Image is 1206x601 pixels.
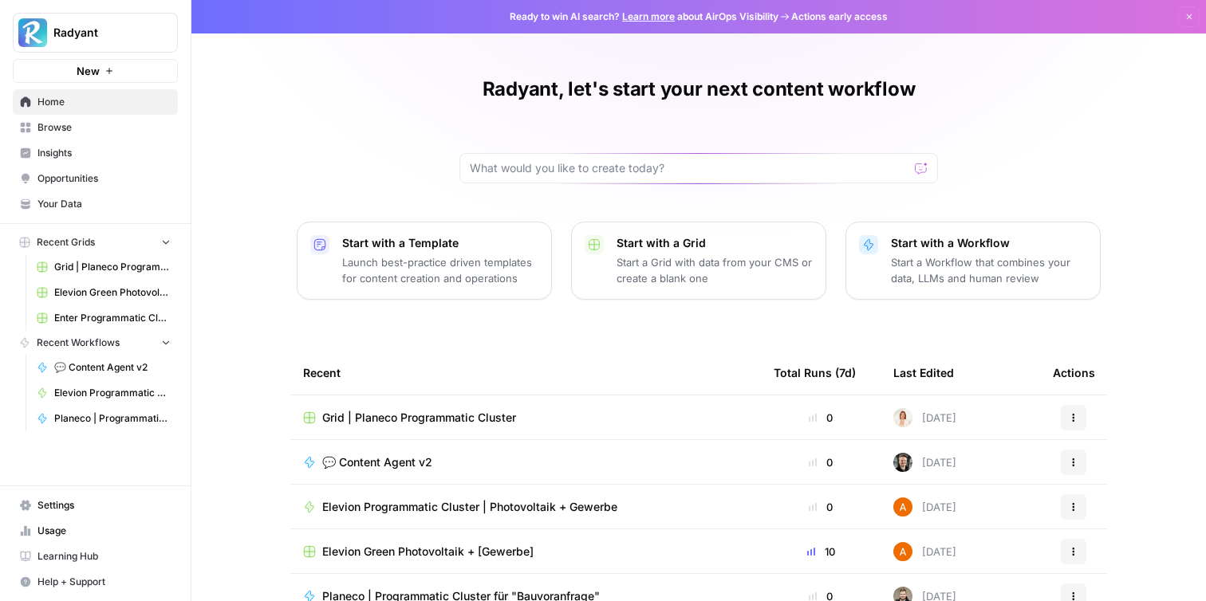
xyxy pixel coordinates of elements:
span: Radyant [53,25,150,41]
a: Enter Programmatic Cluster Wärmepumpe Förderung + Local [30,305,178,331]
div: [DATE] [893,497,956,517]
a: Learn more [622,10,675,22]
div: 0 [774,454,868,470]
a: Usage [13,518,178,544]
div: 0 [774,499,868,515]
span: Enter Programmatic Cluster Wärmepumpe Förderung + Local [54,311,171,325]
a: Home [13,89,178,115]
a: Grid | Planeco Programmatic Cluster [30,254,178,280]
p: Start a Grid with data from your CMS or create a blank one [617,254,813,286]
img: 71t3y95cntpszi420laan1tvhrtk [893,542,912,561]
div: Recent [303,351,748,395]
button: Start with a GridStart a Grid with data from your CMS or create a blank one [571,222,826,300]
div: 10 [774,544,868,560]
div: [DATE] [893,453,956,472]
span: Opportunities [37,171,171,186]
img: 71t3y95cntpszi420laan1tvhrtk [893,497,912,517]
span: Home [37,95,171,109]
span: Learning Hub [37,549,171,564]
span: Elevion Programmatic Cluster | Photovoltaik + Gewerbe [322,499,617,515]
a: Elevion Programmatic Cluster | Photovoltaik + Gewerbe [303,499,748,515]
a: Grid | Planeco Programmatic Cluster [303,410,748,426]
a: Elevion Green Photovoltaik + [Gewerbe] [303,544,748,560]
a: Elevion Programmatic Cluster | Photovoltaik + Gewerbe [30,380,178,406]
span: Grid | Planeco Programmatic Cluster [322,410,516,426]
a: 💬 Content Agent v2 [303,454,748,470]
span: Settings [37,498,171,513]
div: [DATE] [893,542,956,561]
span: Elevion Green Photovoltaik + [Gewerbe] [54,285,171,300]
p: Start with a Workflow [891,235,1087,251]
span: Ready to win AI search? about AirOps Visibility [510,10,778,24]
a: Planeco | Programmatic Cluster für "Bauvoranfrage" [30,406,178,431]
img: nsz7ygi684te8j3fjxnecco2tbkp [893,453,912,472]
span: 💬 Content Agent v2 [54,360,171,375]
button: Help + Support [13,569,178,595]
button: Recent Grids [13,230,178,254]
button: Start with a TemplateLaunch best-practice driven templates for content creation and operations [297,222,552,300]
span: Elevion Green Photovoltaik + [Gewerbe] [322,544,534,560]
img: vbiw2zl0utsjnsljt7n0xx40yx3a [893,408,912,427]
button: Workspace: Radyant [13,13,178,53]
span: Recent Workflows [37,336,120,350]
div: Total Runs (7d) [774,351,856,395]
span: Elevion Programmatic Cluster | Photovoltaik + Gewerbe [54,386,171,400]
span: Usage [37,524,171,538]
span: Insights [37,146,171,160]
p: Start with a Template [342,235,538,251]
a: 💬 Content Agent v2 [30,355,178,380]
button: Recent Workflows [13,331,178,355]
span: 💬 Content Agent v2 [322,454,432,470]
a: Browse [13,115,178,140]
a: Learning Hub [13,544,178,569]
span: Help + Support [37,575,171,589]
p: Launch best-practice driven templates for content creation and operations [342,254,538,286]
div: Last Edited [893,351,954,395]
a: Insights [13,140,178,166]
span: Browse [37,120,171,135]
p: Start a Workflow that combines your data, LLMs and human review [891,254,1087,286]
h1: Radyant, let's start your next content workflow [483,77,916,102]
span: Planeco | Programmatic Cluster für "Bauvoranfrage" [54,411,171,426]
span: New [77,63,100,79]
div: 0 [774,410,868,426]
button: New [13,59,178,83]
span: Your Data [37,197,171,211]
div: [DATE] [893,408,956,427]
input: What would you like to create today? [470,160,908,176]
p: Start with a Grid [617,235,813,251]
a: Settings [13,493,178,518]
span: Actions early access [791,10,888,24]
img: Radyant Logo [18,18,47,47]
a: Opportunities [13,166,178,191]
a: Elevion Green Photovoltaik + [Gewerbe] [30,280,178,305]
a: Your Data [13,191,178,217]
div: Actions [1053,351,1095,395]
span: Grid | Planeco Programmatic Cluster [54,260,171,274]
span: Recent Grids [37,235,95,249]
button: Start with a WorkflowStart a Workflow that combines your data, LLMs and human review [845,222,1101,300]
